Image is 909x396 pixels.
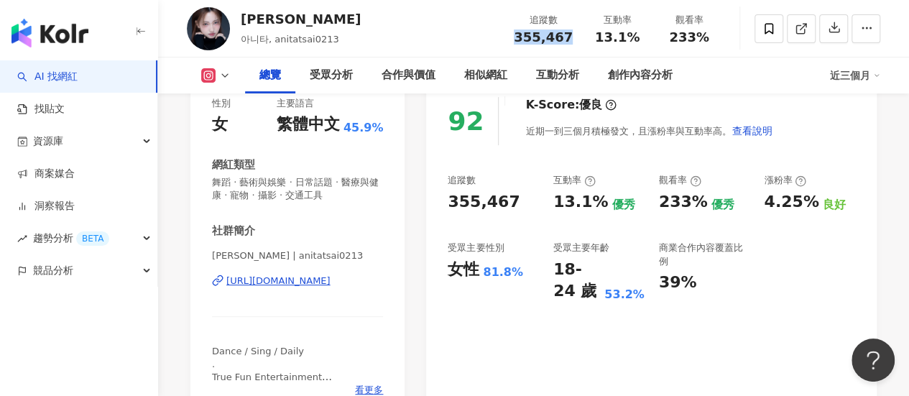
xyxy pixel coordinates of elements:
[241,10,361,28] div: [PERSON_NAME]
[17,70,78,84] a: searchAI 找網紅
[259,67,281,84] div: 總覽
[764,191,818,213] div: 4.25%
[17,102,65,116] a: 找貼文
[830,64,880,87] div: 近三個月
[382,67,435,84] div: 合作與價值
[595,30,640,45] span: 13.1%
[732,125,772,137] span: 查看說明
[659,272,697,294] div: 39%
[448,174,476,187] div: 追蹤數
[187,7,230,50] img: KOL Avatar
[241,34,339,45] span: 아니타, anitatsai0213
[662,13,716,27] div: 觀看率
[33,222,109,254] span: 趨勢分析
[17,167,75,181] a: 商案媒合
[711,197,734,213] div: 優秀
[448,241,504,254] div: 受眾主要性別
[212,224,255,239] div: 社群簡介
[212,114,228,136] div: 女
[343,120,384,136] span: 45.9%
[612,197,635,213] div: 優秀
[212,97,231,110] div: 性別
[553,259,601,303] div: 18-24 歲
[525,97,617,113] div: K-Score :
[514,13,573,27] div: 追蹤數
[212,249,383,262] span: [PERSON_NAME] | anitatsai0213
[212,275,383,287] a: [URL][DOMAIN_NAME]
[76,231,109,246] div: BETA
[514,29,573,45] span: 355,467
[448,191,520,213] div: 355,467
[310,67,353,84] div: 受眾分析
[17,199,75,213] a: 洞察報告
[277,97,314,110] div: 主要語言
[483,264,523,280] div: 81.8%
[553,174,596,187] div: 互動率
[212,157,255,172] div: 網紅類型
[464,67,507,84] div: 相似網紅
[731,116,772,145] button: 查看說明
[33,125,63,157] span: 資源庫
[659,191,708,213] div: 233%
[212,176,383,202] span: 舞蹈 · 藝術與娛樂 · 日常話題 · 醫療與健康 · 寵物 · 攝影 · 交通工具
[659,241,750,267] div: 商業合作內容覆蓋比例
[852,339,895,382] iframe: Help Scout Beacon - Open
[448,106,484,136] div: 92
[604,287,645,303] div: 53.2%
[553,241,609,254] div: 受眾主要年齡
[590,13,645,27] div: 互動率
[823,197,846,213] div: 良好
[277,114,340,136] div: 繁體中文
[11,19,88,47] img: logo
[17,234,27,244] span: rise
[553,191,608,213] div: 13.1%
[579,97,602,113] div: 優良
[33,254,73,287] span: 競品分析
[525,116,772,145] div: 近期一到三個月積極發文，且漲粉率與互動率高。
[669,30,709,45] span: 233%
[764,174,806,187] div: 漲粉率
[226,275,331,287] div: [URL][DOMAIN_NAME]
[536,67,579,84] div: 互動分析
[448,259,479,281] div: 女性
[659,174,701,187] div: 觀看率
[608,67,673,84] div: 創作內容分析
